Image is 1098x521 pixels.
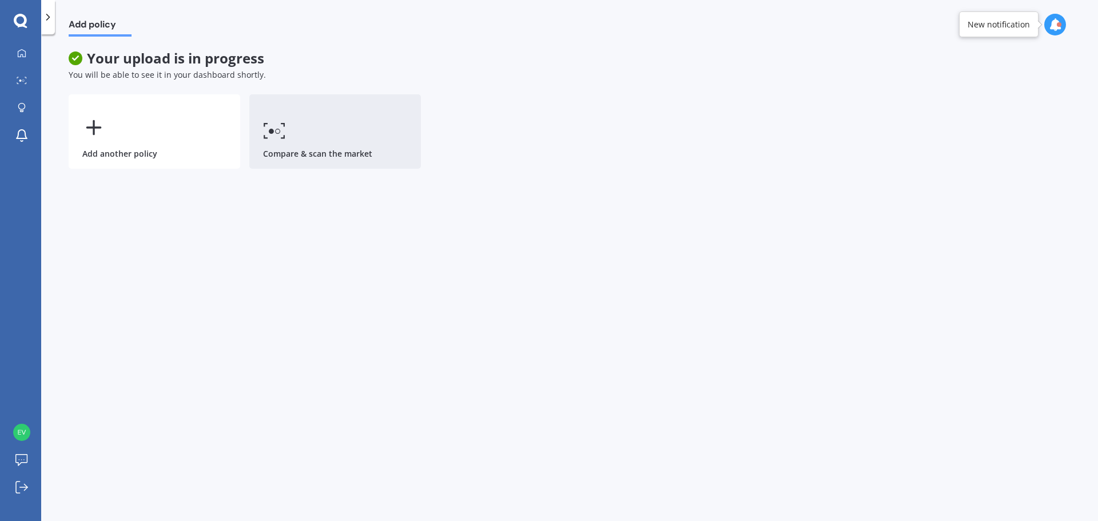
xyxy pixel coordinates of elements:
span: Add policy [69,19,132,34]
span: You will be able to see it in your dashboard shortly. [69,69,266,80]
span: Your upload is in progress [69,50,698,67]
a: Compare & scan the market [249,94,421,169]
div: Add another policy [69,94,240,169]
img: a53b1f283a6c468220dde9e87416e772 [13,424,30,441]
div: New notification [968,19,1030,30]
